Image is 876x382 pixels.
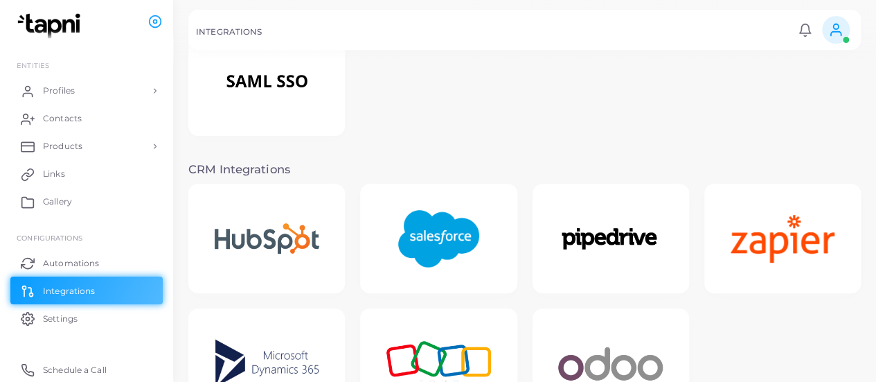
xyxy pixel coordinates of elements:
[43,364,107,376] span: Schedule a Call
[10,249,163,277] a: Automations
[43,112,82,125] span: Contacts
[43,257,99,270] span: Automations
[43,85,75,97] span: Profiles
[200,209,334,268] img: Hubspot
[17,61,49,69] span: ENTITIES
[43,140,82,153] span: Products
[544,210,677,268] img: Pipedrive
[10,132,163,160] a: Products
[10,105,163,132] a: Contacts
[17,234,82,242] span: Configurations
[43,196,72,208] span: Gallery
[10,277,163,304] a: Integrations
[188,163,861,177] h3: CRM Integrations
[43,285,95,297] span: Integrations
[383,196,494,282] img: Salesforce
[10,304,163,332] a: Settings
[10,160,163,188] a: Links
[43,168,65,180] span: Links
[43,313,78,325] span: Settings
[200,53,334,110] img: SAML
[196,27,262,37] h5: INTEGRATIONS
[12,13,89,39] img: logo
[715,200,849,278] img: Zapier
[10,188,163,216] a: Gallery
[10,77,163,105] a: Profiles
